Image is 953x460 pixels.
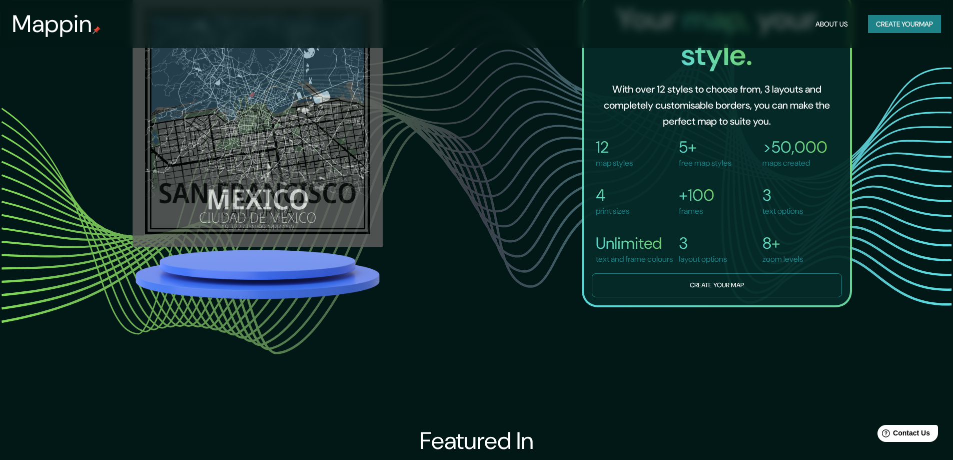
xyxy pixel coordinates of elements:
h4: 4 [596,185,629,205]
h4: +100 [679,185,714,205]
p: text options [762,205,803,217]
p: maps created [762,157,827,169]
h4: 3 [679,233,727,253]
p: map styles [596,157,633,169]
p: layout options [679,253,727,265]
h3: Featured In [420,427,534,455]
h4: Unlimited [596,233,673,253]
span: style. [681,35,752,75]
button: Create your map [592,273,842,298]
p: print sizes [596,205,629,217]
p: free map styles [679,157,731,169]
iframe: Help widget launcher [864,421,942,449]
button: Create yourmap [868,15,941,34]
h4: 5+ [679,137,731,157]
h4: 12 [596,137,633,157]
h6: With over 12 styles to choose from, 3 layouts and completely customisable borders, you can make t... [600,81,834,129]
h4: 3 [762,185,803,205]
button: About Us [811,15,852,34]
img: platform.png [133,247,383,302]
img: mappin-pin [93,26,101,34]
p: frames [679,205,714,217]
h2: Your your [592,1,842,73]
h4: 8+ [762,233,803,253]
p: zoom levels [762,253,803,265]
h4: >50,000 [762,137,827,157]
h3: Mappin [12,10,93,38]
p: text and frame colours [596,253,673,265]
